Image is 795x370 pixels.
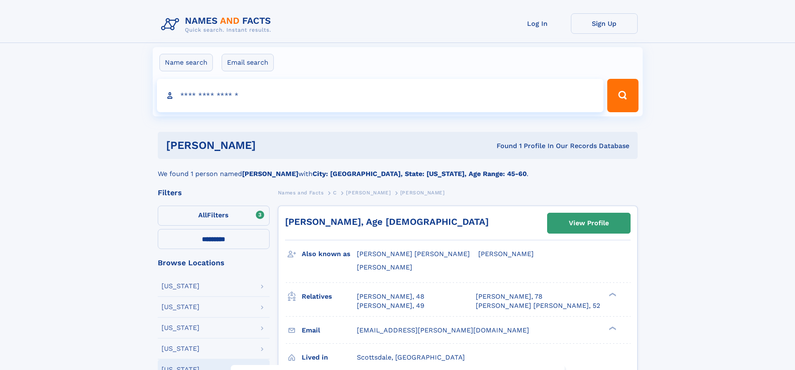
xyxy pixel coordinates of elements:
[242,170,298,178] b: [PERSON_NAME]
[158,13,278,36] img: Logo Names and Facts
[158,259,270,267] div: Browse Locations
[607,325,617,331] div: ❯
[158,189,270,196] div: Filters
[222,54,274,71] label: Email search
[357,263,412,271] span: [PERSON_NAME]
[357,292,424,301] a: [PERSON_NAME], 48
[357,301,424,310] a: [PERSON_NAME], 49
[346,190,391,196] span: [PERSON_NAME]
[157,79,604,112] input: search input
[278,187,324,198] a: Names and Facts
[302,289,357,304] h3: Relatives
[285,216,489,227] a: [PERSON_NAME], Age [DEMOGRAPHIC_DATA]
[159,54,213,71] label: Name search
[346,187,391,198] a: [PERSON_NAME]
[198,211,207,219] span: All
[162,283,199,289] div: [US_STATE]
[162,345,199,352] div: [US_STATE]
[357,250,470,258] span: [PERSON_NAME] [PERSON_NAME]
[158,206,270,226] label: Filters
[607,79,638,112] button: Search Button
[571,13,638,34] a: Sign Up
[302,323,357,337] h3: Email
[162,325,199,331] div: [US_STATE]
[376,141,629,151] div: Found 1 Profile In Our Records Database
[504,13,571,34] a: Log In
[476,292,543,301] a: [PERSON_NAME], 78
[158,159,638,179] div: We found 1 person named with .
[357,353,465,361] span: Scottsdale, [GEOGRAPHIC_DATA]
[548,213,630,233] a: View Profile
[333,190,337,196] span: C
[478,250,534,258] span: [PERSON_NAME]
[302,350,357,365] h3: Lived in
[476,301,600,310] a: [PERSON_NAME] [PERSON_NAME], 52
[607,292,617,297] div: ❯
[313,170,527,178] b: City: [GEOGRAPHIC_DATA], State: [US_STATE], Age Range: 45-60
[333,187,337,198] a: C
[357,326,529,334] span: [EMAIL_ADDRESS][PERSON_NAME][DOMAIN_NAME]
[302,247,357,261] h3: Also known as
[400,190,445,196] span: [PERSON_NAME]
[162,304,199,310] div: [US_STATE]
[166,140,376,151] h1: [PERSON_NAME]
[569,214,609,233] div: View Profile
